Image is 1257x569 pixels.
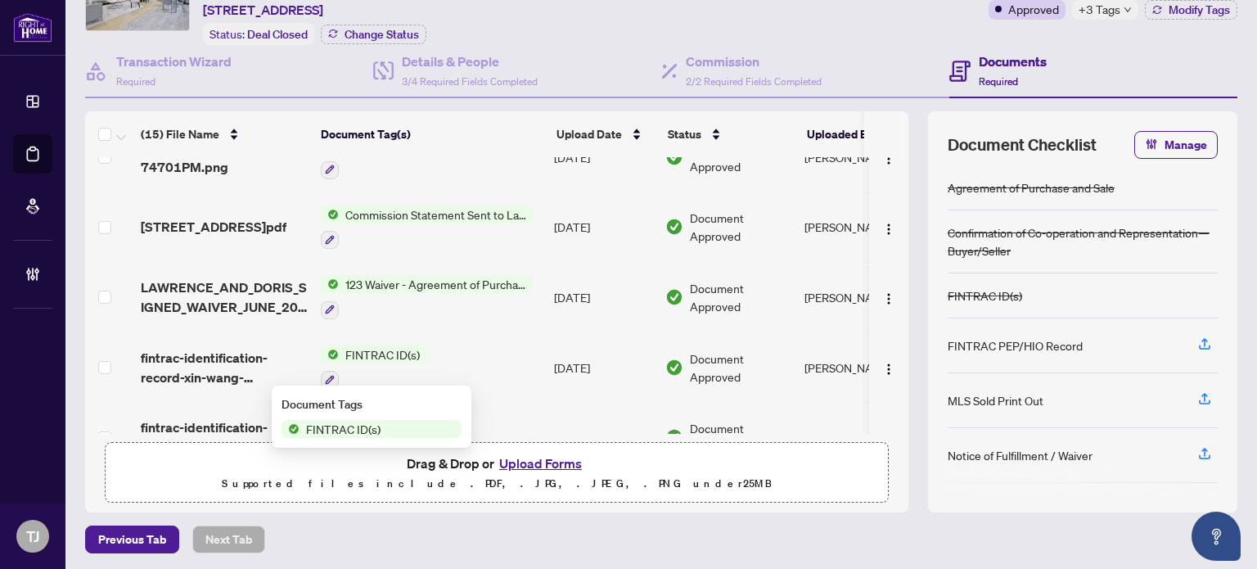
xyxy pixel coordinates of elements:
[876,354,902,381] button: Logo
[876,284,902,310] button: Logo
[979,52,1047,71] h4: Documents
[141,348,308,387] span: fintrac-identification-record-xin-wang-20250616-142436.pdf
[192,526,265,553] button: Next Tab
[798,262,921,332] td: [PERSON_NAME]
[690,279,791,315] span: Document Approved
[882,363,895,376] img: Logo
[321,25,426,44] button: Change Status
[665,218,683,236] img: Document Status
[300,420,387,438] span: FINTRAC ID(s)
[876,424,902,450] button: Logo
[948,336,1083,354] div: FINTRAC PEP/HIO Record
[800,111,923,157] th: Uploaded By
[948,224,1218,260] div: Confirmation of Co-operation and Representation—Buyer/Seller
[948,391,1043,409] div: MLS Sold Print Out
[247,27,308,42] span: Deal Closed
[1169,4,1230,16] span: Modify Tags
[690,350,791,386] span: Document Approved
[402,52,538,71] h4: Details & People
[665,288,683,306] img: Document Status
[85,526,179,553] button: Previous Tab
[321,135,414,179] button: Status IconTrade Sheet
[661,111,800,157] th: Status
[141,138,308,177] span: Screenshot [DATE] at 74701PM.png
[314,111,550,157] th: Document Tag(s)
[798,332,921,403] td: [PERSON_NAME]
[321,275,339,293] img: Status Icon
[690,419,791,455] span: Document Approved
[690,209,791,245] span: Document Approved
[134,111,314,157] th: (15) File Name
[339,275,533,293] span: 123 Waiver - Agreement of Purchase and Sale
[556,125,622,143] span: Upload Date
[345,29,419,40] span: Change Status
[882,152,895,165] img: Logo
[26,525,39,548] span: TJ
[407,453,587,474] span: Drag & Drop or
[690,139,791,175] span: Document Approved
[547,122,659,192] td: [DATE]
[948,446,1093,464] div: Notice of Fulfillment / Waiver
[798,122,921,192] td: [PERSON_NAME]
[550,111,661,157] th: Upload Date
[339,345,426,364] span: FINTRAC ID(s)
[665,428,683,446] img: Document Status
[141,217,286,237] span: [STREET_ADDRESS]pdf
[882,433,895,446] img: Logo
[321,205,533,250] button: Status IconCommission Statement Sent to Lawyer
[321,205,339,224] img: Status Icon
[547,262,659,332] td: [DATE]
[665,359,683,377] img: Document Status
[686,52,822,71] h4: Commission
[203,23,314,45] div: Status:
[948,133,1097,156] span: Document Checklist
[141,278,308,317] span: LAWRENCE_AND_DORIS_SIGNED_WAIVER_JUNE_20TH.pdf
[321,345,426,390] button: Status IconFINTRAC ID(s)
[282,420,300,438] img: Status Icon
[98,526,166,553] span: Previous Tab
[948,287,1022,305] div: FINTRAC ID(s)
[141,125,219,143] span: (15) File Name
[1124,6,1132,14] span: down
[1134,131,1218,159] button: Manage
[1165,132,1207,158] span: Manage
[321,345,339,364] img: Status Icon
[321,275,533,319] button: Status Icon123 Waiver - Agreement of Purchase and Sale
[979,75,1018,88] span: Required
[339,205,533,224] span: Commission Statement Sent to Lawyer
[115,474,878,494] p: Supported files include .PDF, .JPG, .JPEG, .PNG under 25 MB
[1192,512,1241,561] button: Open asap
[547,332,659,403] td: [DATE]
[106,443,888,504] span: Drag & Drop orUpload FormsSupported files include .PDF, .JPG, .JPEG, .PNG under25MB
[686,75,822,88] span: 2/2 Required Fields Completed
[948,178,1115,196] div: Agreement of Purchase and Sale
[547,402,659,472] td: [DATE]
[116,75,155,88] span: Required
[116,52,232,71] h4: Transaction Wizard
[141,418,308,457] span: fintrac-identification-record-zhi-dong-20250616-141614.pdf
[494,453,587,474] button: Upload Forms
[665,148,683,166] img: Document Status
[798,402,921,472] td: [PERSON_NAME]
[13,12,52,43] img: logo
[882,292,895,305] img: Logo
[882,223,895,236] img: Logo
[876,144,902,170] button: Logo
[547,192,659,263] td: [DATE]
[798,192,921,263] td: [PERSON_NAME]
[402,75,538,88] span: 3/4 Required Fields Completed
[282,395,462,413] div: Document Tags
[876,214,902,240] button: Logo
[668,125,701,143] span: Status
